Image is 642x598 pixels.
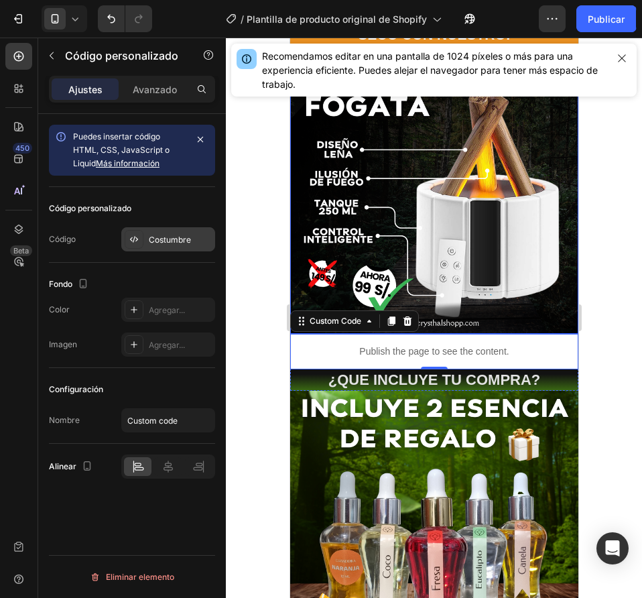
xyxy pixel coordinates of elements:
button: Publicar [576,5,636,32]
font: Publicar [588,13,625,25]
font: Color [49,304,70,314]
font: Agregar... [149,305,185,315]
iframe: Área de diseño [290,38,578,598]
p: Código personalizado [65,48,179,64]
font: Código personalizado [49,203,131,213]
button: Eliminar elemento [49,566,215,588]
font: 450 [15,143,29,153]
font: Costumbre [149,235,191,245]
font: Nombre [49,415,80,425]
font: Fondo [49,279,72,289]
div: Deshacer/Rehacer [98,5,152,32]
font: Puedes insertar código HTML, CSS, JavaScript o Liquid [73,131,170,168]
font: Beta [13,246,29,255]
font: Imagen [49,339,77,349]
font: / [241,13,244,25]
font: Ajustes [68,84,103,95]
font: Alinear [49,461,76,471]
a: Más información [96,158,159,168]
font: Código personalizado [65,49,178,62]
font: Plantilla de producto original de Shopify [247,13,427,25]
font: Avanzado [133,84,177,95]
font: Código [49,234,76,244]
font: Agregar... [149,340,185,350]
font: Configuración [49,384,103,394]
font: Recomendamos editar en una pantalla de 1024 píxeles o más para una experiencia eficiente. Puedes ... [262,50,598,90]
div: Abrir Intercom Messenger [596,532,629,564]
font: Eliminar elemento [106,572,174,582]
